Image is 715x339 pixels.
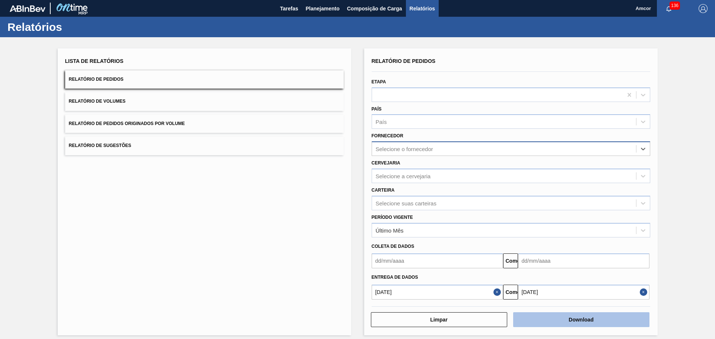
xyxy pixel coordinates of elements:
button: Fechar [493,285,503,300]
font: 136 [671,3,679,8]
font: Relatórios [7,21,62,33]
font: Relatório de Pedidos Originados por Volume [69,121,185,126]
font: Limpar [430,317,448,323]
font: Etapa [372,79,386,84]
img: TNhmsLtSVTkK8tSr43FrP2fwEKptu5GPRR3wAAAABJRU5ErkJggg== [10,5,45,12]
font: Relatório de Sugestões [69,143,131,148]
button: Relatório de Volumes [65,92,344,111]
font: Planejamento [306,6,340,12]
button: Notificações [657,3,681,14]
font: Entrega de dados [372,275,418,280]
font: Selecione o fornecedor [376,146,433,152]
input: dd/mm/aaaa [372,285,503,300]
font: Relatório de Pedidos [69,77,124,82]
button: Fechar [640,285,649,300]
button: Relatório de Pedidos [65,70,344,89]
font: Último Mês [376,227,404,233]
font: Amcor [636,6,651,11]
font: Fornecedor [372,133,403,138]
img: Sair [699,4,708,13]
button: Comeu [503,285,518,300]
button: Relatório de Sugestões [65,137,344,155]
button: Comeu [503,253,518,268]
font: País [376,119,387,125]
font: País [372,106,382,112]
input: dd/mm/aaaa [518,285,649,300]
font: Período Vigente [372,215,413,220]
font: Comeu [506,258,523,264]
button: Download [513,312,649,327]
font: Relatórios [410,6,435,12]
font: Coleta de dados [372,244,414,249]
font: Carteira [372,188,395,193]
font: Selecione suas carteiras [376,200,436,206]
font: Tarefas [280,6,298,12]
font: Lista de Relatórios [65,58,124,64]
font: Composição de Carga [347,6,402,12]
font: Relatório de Pedidos [372,58,436,64]
font: Relatório de Volumes [69,99,125,104]
font: Download [569,317,594,323]
font: Cervejaria [372,160,400,166]
font: Comeu [506,289,523,295]
button: Limpar [371,312,507,327]
button: Relatório de Pedidos Originados por Volume [65,115,344,133]
input: dd/mm/aaaa [518,253,649,268]
input: dd/mm/aaaa [372,253,503,268]
font: Selecione a cervejaria [376,173,431,179]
